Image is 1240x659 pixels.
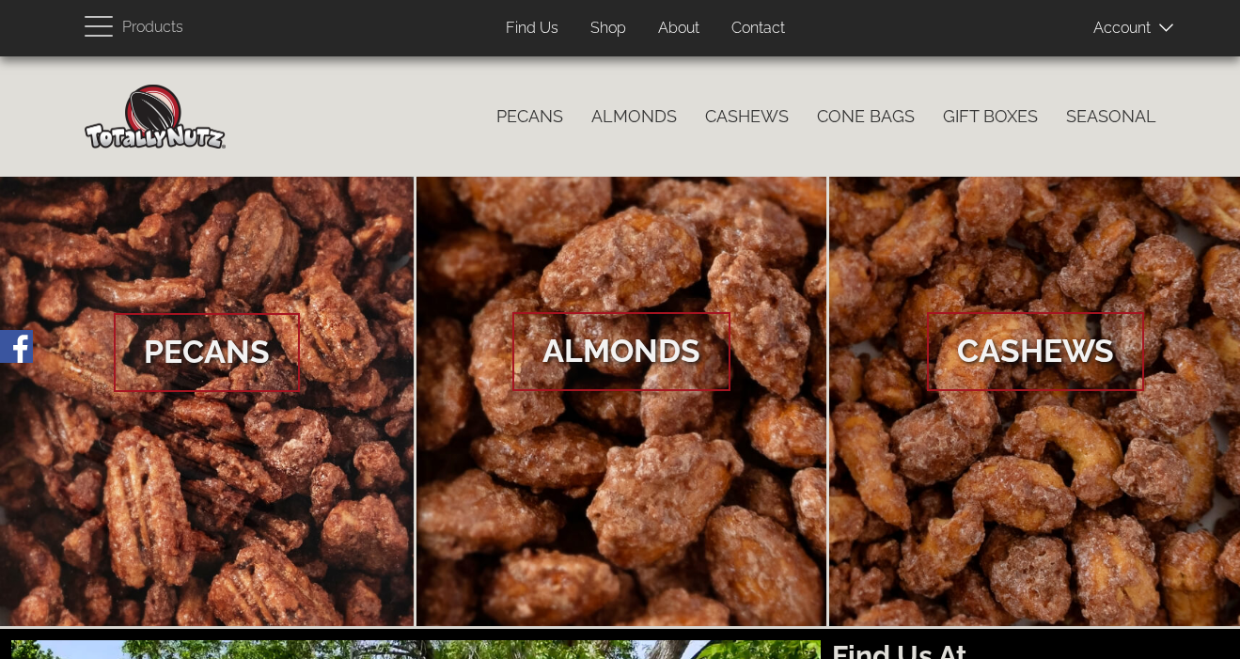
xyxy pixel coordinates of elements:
a: Contact [717,10,799,47]
a: Cashews [691,97,803,136]
img: Home [85,85,226,149]
a: Almonds [416,177,828,626]
a: Find Us [492,10,573,47]
span: Almonds [512,312,730,391]
span: Products [122,14,183,41]
a: About [644,10,714,47]
span: Cashews [927,312,1144,391]
a: Pecans [482,97,577,136]
span: Pecans [114,313,300,392]
a: Gift Boxes [929,97,1052,136]
a: Shop [576,10,640,47]
a: Almonds [577,97,691,136]
a: Seasonal [1052,97,1170,136]
a: Cone Bags [803,97,929,136]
